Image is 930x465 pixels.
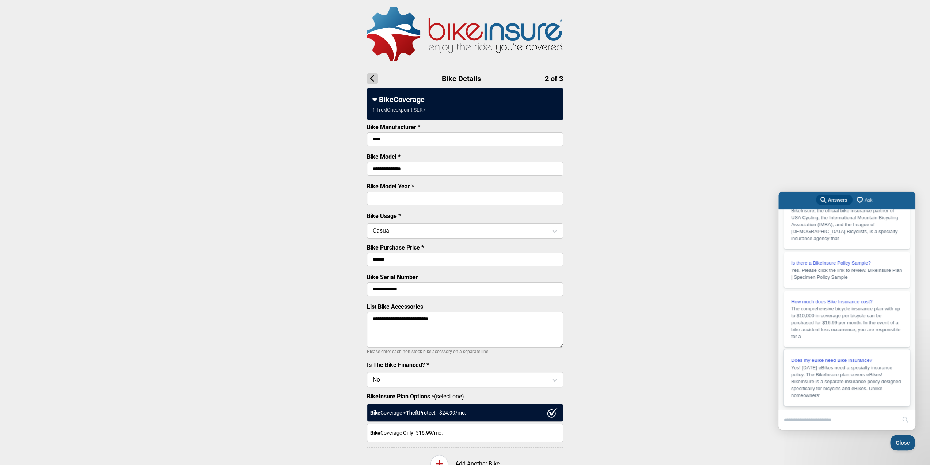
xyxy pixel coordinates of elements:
[370,410,380,416] strong: Bike
[370,430,380,436] strong: Bike
[367,153,401,160] label: Bike Model *
[367,274,418,281] label: Bike Serial Number
[545,74,563,83] span: 2 of 3
[367,347,563,356] p: Please enter each non-stock bike accessory on a separate line
[367,303,423,310] label: List Bike Accessories
[367,213,401,220] label: Bike Usage *
[890,435,915,450] iframe: Help Scout Beacon - Close
[372,95,558,104] div: BikeCoverage
[367,361,429,368] label: Is The Bike Financed? *
[367,183,414,190] label: Bike Model Year *
[367,73,563,84] h1: Bike Details
[367,393,563,400] label: (select one)
[372,107,426,113] div: 1 | Trek | Checkpoint SLR7
[367,244,424,251] label: Bike Purchase Price *
[406,410,419,416] strong: Theft
[778,192,915,430] iframe: Help Scout Beacon - Live Chat, Contact Form, and Knowledge Base
[367,424,563,442] div: Coverage Only - $16.99 /mo.
[547,408,558,418] img: ux1sgP1Haf775SAghJI38DyDlYP+32lKFAAAAAElFTkSuQmCC
[367,393,434,400] strong: BikeInsure Plan Options *
[367,124,420,131] label: Bike Manufacturer *
[367,404,563,422] div: Coverage + Protect - $ 24.99 /mo.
